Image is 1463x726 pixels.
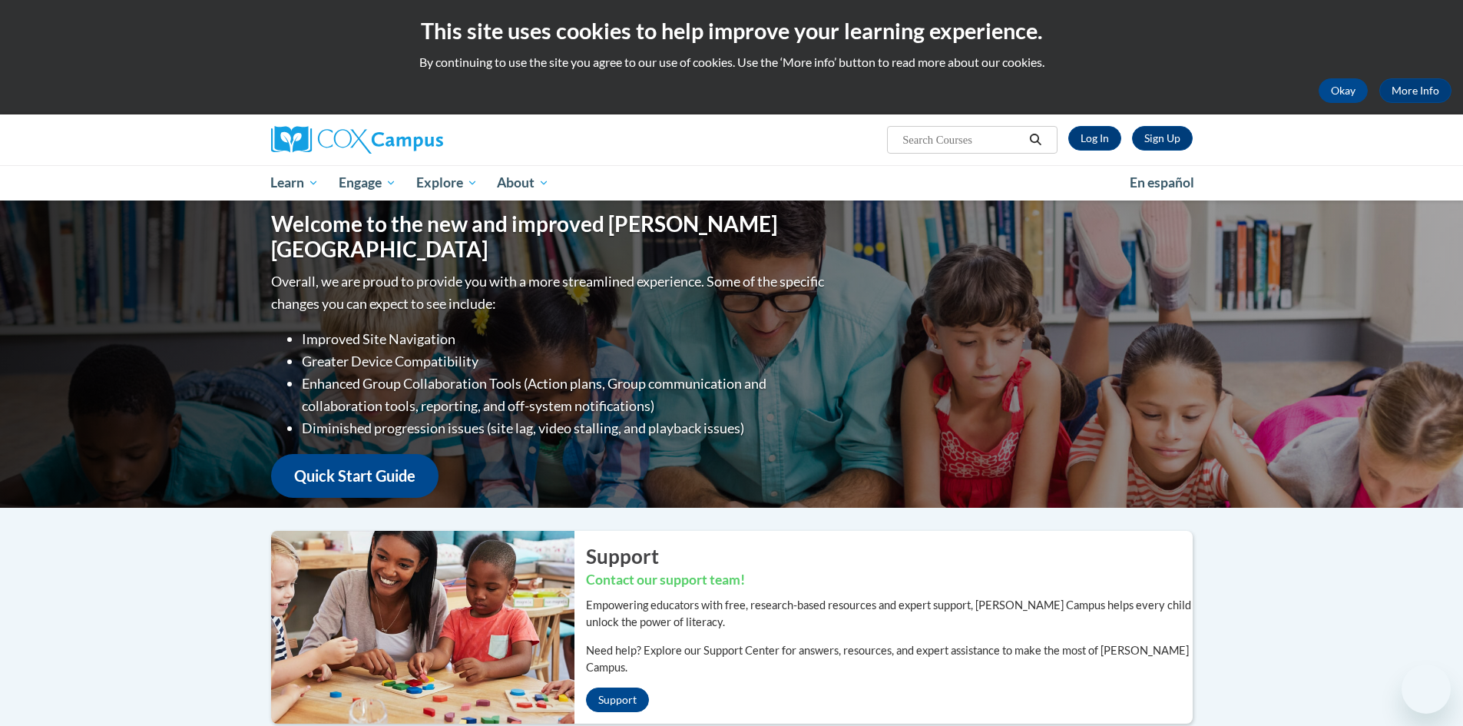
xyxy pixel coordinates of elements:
span: En español [1130,174,1194,191]
a: En español [1120,167,1204,199]
iframe: Button to launch messaging window [1402,665,1451,714]
span: About [497,174,549,192]
li: Enhanced Group Collaboration Tools (Action plans, Group communication and collaboration tools, re... [302,373,828,417]
button: Search [1024,131,1047,149]
button: Okay [1319,78,1368,103]
a: Register [1132,126,1193,151]
a: Support [586,688,649,712]
div: Main menu [248,165,1216,201]
a: Learn [261,165,329,201]
li: Diminished progression issues (site lag, video stalling, and playback issues) [302,417,828,439]
a: Cox Campus [271,126,563,154]
p: By continuing to use the site you agree to our use of cookies. Use the ‘More info’ button to read... [12,54,1451,71]
li: Improved Site Navigation [302,328,828,350]
a: Explore [406,165,488,201]
h2: Support [586,542,1193,570]
a: More Info [1379,78,1451,103]
li: Greater Device Compatibility [302,350,828,373]
span: Engage [339,174,396,192]
h2: This site uses cookies to help improve your learning experience. [12,15,1451,46]
img: ... [260,531,574,723]
a: Engage [329,165,406,201]
span: Explore [416,174,478,192]
p: Empowering educators with free, research-based resources and expert support, [PERSON_NAME] Campus... [586,597,1193,631]
a: Log In [1068,126,1121,151]
h3: Contact our support team! [586,571,1193,590]
img: Cox Campus [271,126,443,154]
p: Need help? Explore our Support Center for answers, resources, and expert assistance to make the m... [586,642,1193,676]
a: About [487,165,559,201]
h1: Welcome to the new and improved [PERSON_NAME][GEOGRAPHIC_DATA] [271,211,828,263]
span: Learn [270,174,319,192]
input: Search Courses [901,131,1024,149]
p: Overall, we are proud to provide you with a more streamlined experience. Some of the specific cha... [271,270,828,315]
a: Quick Start Guide [271,454,439,498]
